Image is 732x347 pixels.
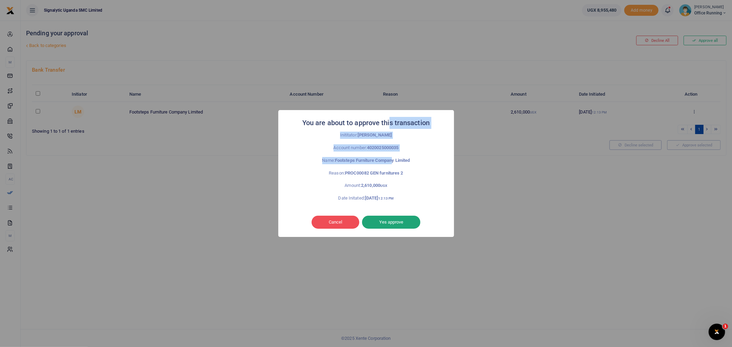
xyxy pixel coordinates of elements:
small: 12:13 PM [379,196,394,200]
p: Inititator: [293,132,439,139]
iframe: Intercom live chat [709,324,725,340]
strong: 2,610,000 [361,183,387,188]
p: Name: [293,157,439,164]
strong: [PERSON_NAME] [358,132,392,137]
p: Amount: [293,182,439,189]
p: Account number: [293,144,439,152]
button: Cancel [312,216,359,229]
span: 1 [723,324,728,329]
strong: Footsteps Furniture Company Limited [335,158,410,163]
button: Yes approve [362,216,420,229]
p: Reason: [293,170,439,177]
p: Date Initated: [293,195,439,202]
h2: You are about to approve this transaction [302,117,430,129]
small: UGX [380,184,387,188]
strong: [DATE] [365,195,394,201]
strong: 4020025000035 [367,145,398,150]
strong: PROC00082 GEN furnitures 2 [345,170,403,176]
